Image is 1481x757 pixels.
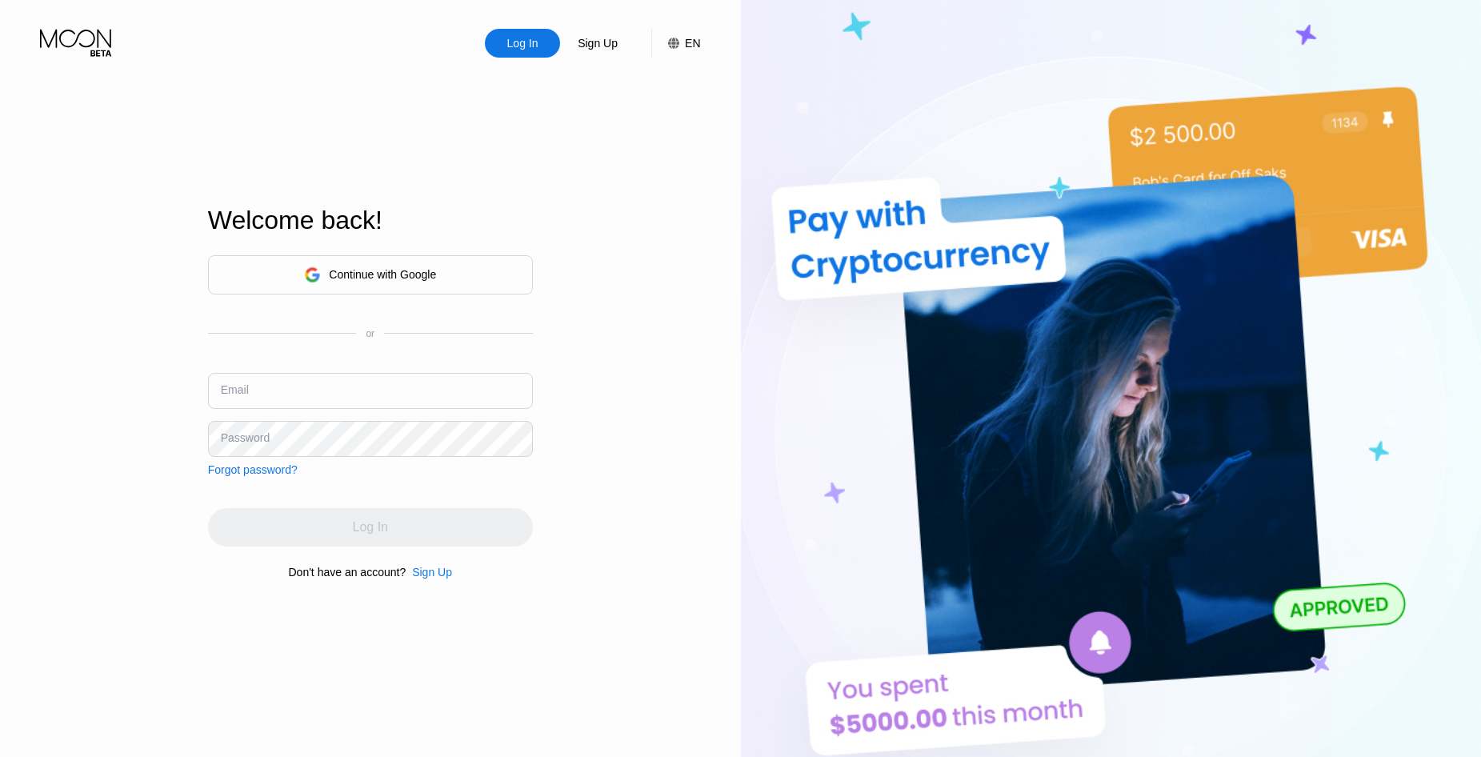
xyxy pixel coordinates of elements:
[208,463,298,476] div: Forgot password?
[506,35,540,51] div: Log In
[412,566,452,579] div: Sign Up
[685,37,700,50] div: EN
[329,268,436,281] div: Continue with Google
[576,35,619,51] div: Sign Up
[208,206,533,235] div: Welcome back!
[208,255,533,294] div: Continue with Google
[221,431,270,444] div: Password
[406,566,452,579] div: Sign Up
[651,29,700,58] div: EN
[221,383,249,396] div: Email
[289,566,406,579] div: Don't have an account?
[485,29,560,58] div: Log In
[560,29,635,58] div: Sign Up
[366,328,374,339] div: or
